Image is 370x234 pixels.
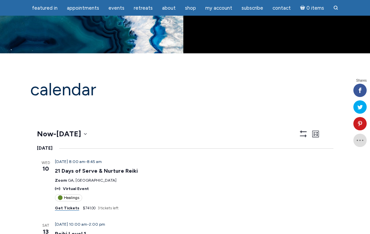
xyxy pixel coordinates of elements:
[98,206,118,210] span: 3 tickets left
[55,159,102,164] time: -
[296,1,328,15] a: Cart0 items
[63,186,89,192] span: Virtual Event
[130,2,157,15] a: Retreats
[242,5,263,11] span: Subscribe
[108,5,124,11] span: Events
[55,178,67,183] span: Zoom
[356,79,367,82] span: Shares
[56,129,81,138] span: [DATE]
[37,129,53,138] span: Now
[53,128,56,139] span: -
[83,206,95,210] span: $741.00
[134,5,153,11] span: Retreats
[68,178,116,183] span: GA, [GEOGRAPHIC_DATA]
[205,5,232,11] span: My Account
[28,2,62,15] a: featured in
[55,194,82,201] div: Healings
[104,2,128,15] a: Events
[30,80,340,99] h1: Calendar
[269,2,295,15] a: Contact
[37,160,55,166] span: Wed
[37,145,53,152] time: [DATE]
[37,223,55,229] span: Sat
[181,2,200,15] a: Shop
[89,222,105,227] span: 2:00 pm
[67,5,99,11] span: Appointments
[185,5,196,11] span: Shop
[201,2,236,15] a: My Account
[55,222,105,227] time: -
[238,2,267,15] a: Subscribe
[55,206,79,211] a: Get Tickets
[37,128,87,139] button: Now - [DATE]
[273,5,291,11] span: Contact
[162,5,176,11] span: About
[306,6,324,11] span: 0 items
[55,168,138,174] a: 21 Days of Serve & Nurture Reiki
[37,164,55,173] span: 10
[300,5,306,11] i: Cart
[32,5,58,11] span: featured in
[55,159,85,164] span: [DATE] 8:00 am
[158,2,180,15] a: About
[55,222,87,227] span: [DATE] 10:00 am
[63,2,103,15] a: Appointments
[87,159,102,164] span: 8:45 am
